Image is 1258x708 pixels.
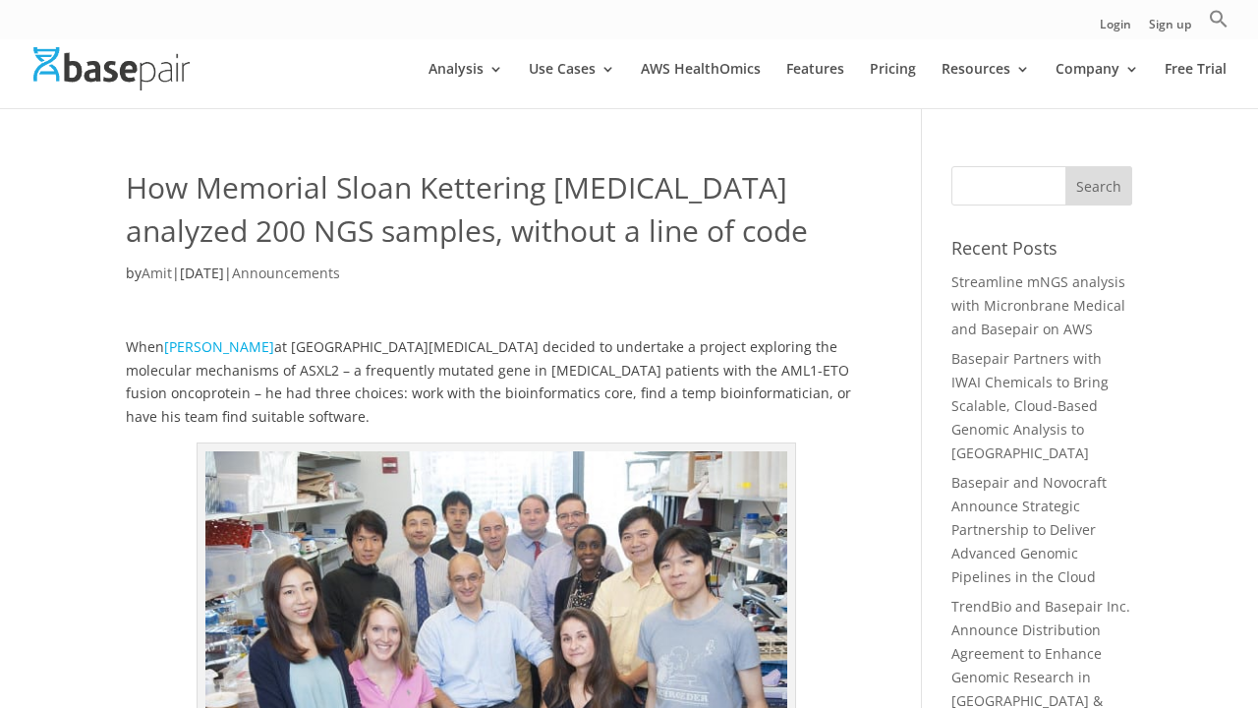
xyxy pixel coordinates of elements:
input: Search [1065,166,1132,206]
p: When at [GEOGRAPHIC_DATA][MEDICAL_DATA] decided to undertake a project exploring the molecular me... [126,335,867,442]
h1: How Memorial Sloan Kettering [MEDICAL_DATA] analyzed 200 NGS samples, without a line of code [126,166,867,262]
a: Sign up [1149,19,1191,39]
a: Features [786,62,844,108]
a: Use Cases [529,62,615,108]
a: Amit [142,264,172,282]
h4: Recent Posts [951,235,1132,270]
a: Pricing [870,62,916,108]
a: Search Icon Link [1209,9,1229,39]
a: Login [1100,19,1131,39]
a: Streamline mNGS analysis with Micronbrane Medical and Basepair on AWS [951,272,1125,338]
a: Resources [942,62,1030,108]
a: Company [1056,62,1139,108]
a: [PERSON_NAME] [164,337,274,356]
span: [DATE] [180,264,224,282]
a: Free Trial [1165,62,1227,108]
a: AWS HealthOmics [641,62,761,108]
svg: Search [1209,9,1229,29]
img: Basepair [33,47,190,89]
a: Announcements [232,264,340,282]
a: Analysis [429,62,503,108]
a: Basepair Partners with IWAI Chemicals to Bring Scalable, Cloud-Based Genomic Analysis to [GEOGRAP... [951,349,1109,461]
a: Basepair and Novocraft Announce Strategic Partnership to Deliver Advanced Genomic Pipelines in th... [951,473,1107,585]
p: by | | [126,262,867,300]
